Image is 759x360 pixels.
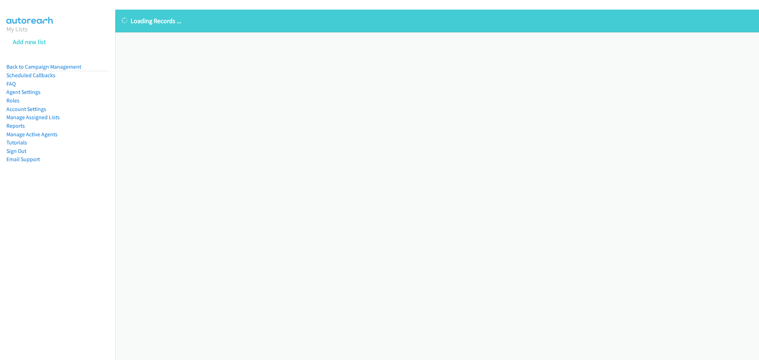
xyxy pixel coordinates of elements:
a: My Lists [6,25,28,33]
a: Roles [6,97,20,104]
a: Manage Assigned Lists [6,114,60,121]
a: Back to Campaign Management [6,63,81,70]
a: FAQ [6,80,16,87]
a: Email Support [6,156,40,163]
a: Manage Active Agents [6,131,58,138]
a: Add new list [13,38,46,46]
a: Sign Out [6,148,26,154]
p: Loading Records ... [122,16,753,26]
a: Tutorials [6,139,27,146]
a: Reports [6,122,25,129]
a: Account Settings [6,106,46,112]
a: Agent Settings [6,89,41,95]
a: Scheduled Callbacks [6,72,56,79]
